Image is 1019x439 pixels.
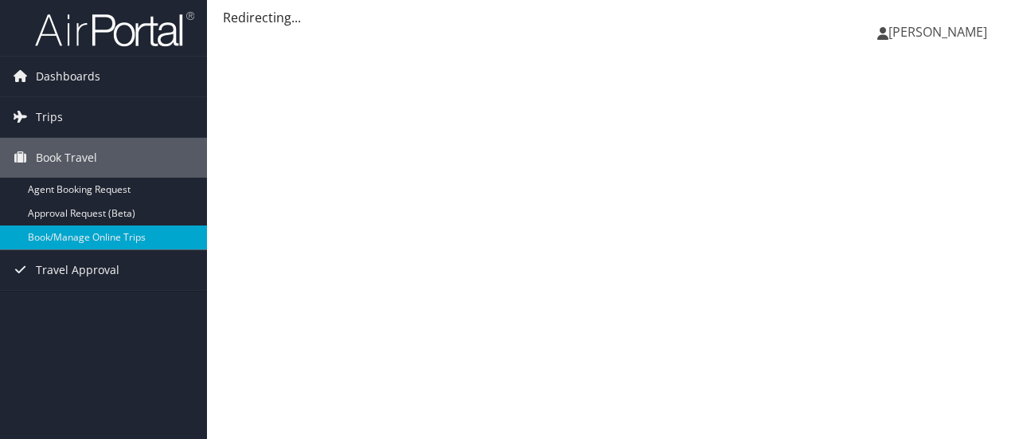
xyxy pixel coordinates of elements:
span: Travel Approval [36,250,119,290]
span: Dashboards [36,57,100,96]
a: [PERSON_NAME] [877,8,1003,56]
span: [PERSON_NAME] [888,23,987,41]
span: Book Travel [36,138,97,178]
span: Trips [36,97,63,137]
div: Redirecting... [223,8,1003,27]
img: airportal-logo.png [35,10,194,48]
